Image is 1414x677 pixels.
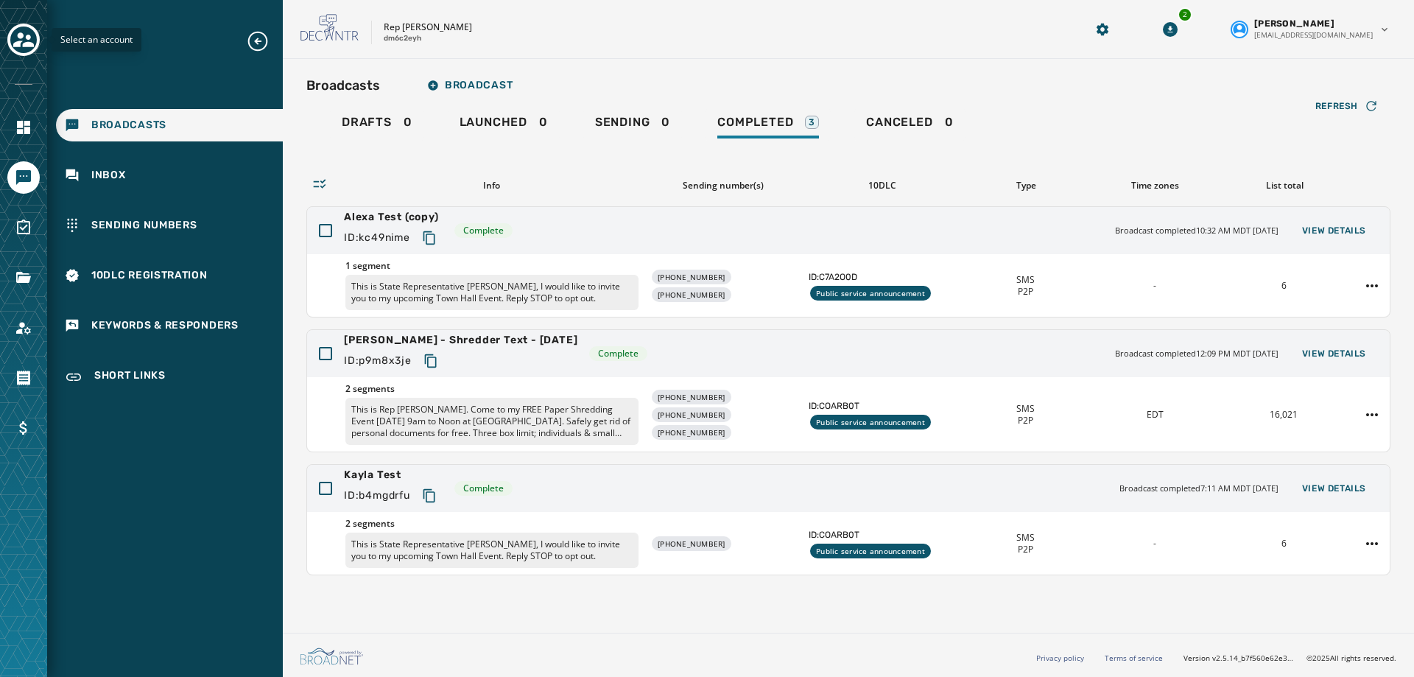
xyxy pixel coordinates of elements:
a: Navigate to Home [7,111,40,144]
span: P2P [1018,544,1033,555]
span: Broadcast completed 7:11 AM MDT [DATE] [1119,483,1278,495]
a: Canceled0 [854,108,965,141]
span: Broadcasts [91,118,166,133]
span: Complete [598,348,639,359]
div: - [1096,538,1213,550]
a: Sending0 [583,108,682,141]
a: Navigate to Broadcasts [56,109,283,141]
button: Kayla Test action menu [1360,532,1384,555]
div: Type [967,180,1085,192]
span: 2 segments [345,383,639,395]
button: Download Menu [1157,16,1183,43]
div: 2 [1178,7,1192,22]
a: Privacy policy [1036,653,1084,663]
span: Drafts [342,115,392,130]
span: Completed [717,115,793,130]
h2: Broadcasts [306,75,380,96]
span: Sending [595,115,650,130]
div: Public service announcement [810,286,931,301]
a: Completed3 [706,108,831,141]
button: Broadcast [415,71,524,100]
button: Copy text to clipboard [416,225,443,251]
span: © 2025 All rights reserved. [1306,653,1396,663]
button: User settings [1225,12,1396,46]
a: Navigate to Surveys [7,211,40,244]
span: ID: COARB0T [809,529,955,541]
span: Broadcast completed 10:32 AM MDT [DATE] [1115,225,1278,237]
button: View Details [1290,343,1378,364]
div: [PHONE_NUMBER] [652,270,731,284]
div: 0 [595,115,670,138]
span: ID: COARB0T [809,400,955,412]
span: Sending Numbers [91,218,197,233]
p: This is State Representative [PERSON_NAME], I would like to invite you to my upcoming Town Hall E... [345,533,639,568]
a: Navigate to Short Links [56,359,283,395]
span: Keywords & Responders [91,318,239,333]
span: P2P [1018,286,1033,298]
span: Complete [463,225,504,236]
a: Navigate to Orders [7,362,40,394]
div: [PHONE_NUMBER] [652,287,731,302]
div: [PHONE_NUMBER] [652,536,731,551]
span: Launched [460,115,527,130]
button: Copy text to clipboard [416,483,443,509]
span: Canceled [866,115,932,130]
div: 0 [460,115,548,138]
a: Navigate to Billing [7,412,40,444]
span: P2P [1018,415,1033,427]
button: Copy text to clipboard [418,348,444,374]
span: SMS [1016,274,1035,286]
span: 2 segments [345,518,639,530]
a: Terms of service [1105,653,1163,663]
div: 0 [866,115,953,138]
button: View Details [1290,220,1378,241]
a: Navigate to Keywords & Responders [56,309,283,342]
span: Alexa Test (copy) [344,210,443,225]
a: Navigate to Files [7,262,40,294]
span: [PERSON_NAME] [1254,18,1334,29]
span: [EMAIL_ADDRESS][DOMAIN_NAME] [1254,29,1373,41]
span: Broadcast [427,80,513,91]
span: ID: kc49nime [344,231,410,245]
span: View Details [1302,225,1366,236]
span: ID: C7A2O0D [809,271,955,283]
div: 6 [1225,280,1343,292]
div: [PHONE_NUMBER] [652,425,731,440]
span: Version [1183,653,1295,664]
button: Refresh [1304,94,1390,118]
button: Expand sub nav menu [246,29,281,53]
span: Refresh [1315,100,1358,112]
span: v2.5.14_b7f560e62e3347fd09829e8ac9922915a95fe427 [1212,653,1295,664]
span: ID: b4mgdrfu [344,488,410,503]
p: This is Rep [PERSON_NAME]. Come to my FREE Paper Shredding Event [DATE] 9am to Noon at [GEOGRAPHI... [345,398,639,445]
button: Alexa Test (copy) action menu [1360,274,1384,298]
span: Select an account [60,33,133,46]
div: Sending number(s) [650,180,797,192]
div: 0 [342,115,412,138]
span: Kayla Test [344,468,443,483]
a: Launched0 [448,108,560,141]
span: 10DLC Registration [91,268,208,283]
a: Navigate to Sending Numbers [56,209,283,242]
p: This is State Representative [PERSON_NAME], I would like to invite you to my upcoming Town Hall E... [345,275,639,310]
span: 1 segment [345,260,639,272]
span: ID: p9m8x3je [344,354,412,368]
a: Navigate to Inbox [56,159,283,192]
a: Drafts0 [330,108,424,141]
p: Rep [PERSON_NAME] [384,21,472,33]
div: [PHONE_NUMBER] [652,390,731,404]
span: Complete [463,483,504,494]
button: Toggle account select drawer [7,24,40,56]
span: SMS [1016,403,1035,415]
div: Public service announcement [810,544,931,558]
div: Time zones [1097,180,1214,192]
button: D'Orsie - Shredder Text - 5-14-25 action menu [1360,403,1384,427]
a: Navigate to Messaging [7,161,40,194]
div: Public service announcement [810,415,931,429]
button: Manage global settings [1089,16,1116,43]
span: [PERSON_NAME] - Shredder Text - [DATE] [344,333,577,348]
div: 16,021 [1225,409,1343,421]
div: 6 [1225,538,1343,550]
div: EDT [1096,409,1213,421]
a: Navigate to 10DLC Registration [56,259,283,292]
